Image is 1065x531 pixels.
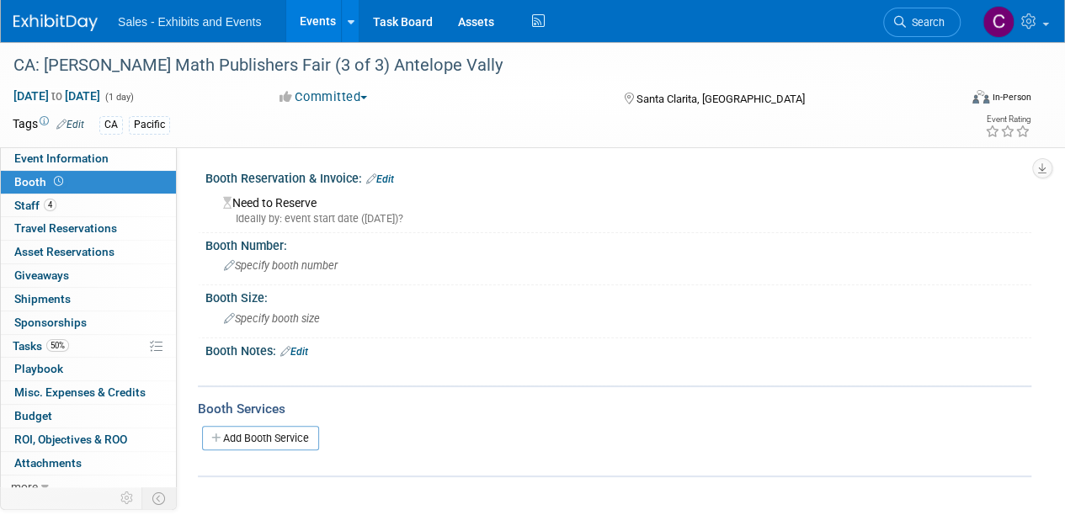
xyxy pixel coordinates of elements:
[13,339,69,353] span: Tasks
[11,480,38,493] span: more
[14,245,114,258] span: Asset Reservations
[1,241,176,263] a: Asset Reservations
[205,285,1031,306] div: Booth Size:
[1,311,176,334] a: Sponsorships
[99,116,123,134] div: CA
[1,381,176,404] a: Misc. Expenses & Credits
[1,428,176,451] a: ROI, Objectives & ROO
[142,487,177,509] td: Toggle Event Tabs
[882,88,1031,113] div: Event Format
[205,166,1031,188] div: Booth Reservation & Invoice:
[982,6,1014,38] img: Christine Lurz
[44,199,56,211] span: 4
[14,199,56,212] span: Staff
[49,89,65,103] span: to
[972,90,989,104] img: Format-Inperson.png
[198,400,1031,418] div: Booth Services
[8,50,945,81] div: CA: [PERSON_NAME] Math Publishers Fair (3 of 3) Antelope Vally
[1,147,176,170] a: Event Information
[1,194,176,217] a: Staff4
[14,175,67,189] span: Booth
[280,346,308,358] a: Edit
[56,119,84,130] a: Edit
[1,264,176,287] a: Giveaways
[13,14,98,31] img: ExhibitDay
[1,405,176,427] a: Budget
[14,221,117,235] span: Travel Reservations
[906,16,945,29] span: Search
[14,385,146,399] span: Misc. Expenses & Credits
[1,475,176,498] a: more
[113,487,142,509] td: Personalize Event Tab Strip
[13,88,101,104] span: [DATE] [DATE]
[202,426,319,450] a: Add Booth Service
[104,92,134,103] span: (1 day)
[636,93,804,105] span: Santa Clarita, [GEOGRAPHIC_DATA]
[14,433,127,446] span: ROI, Objectives & ROO
[14,409,52,422] span: Budget
[14,292,71,305] span: Shipments
[14,268,69,282] span: Giveaways
[129,116,170,134] div: Pacific
[1,288,176,311] a: Shipments
[205,233,1031,254] div: Booth Number:
[13,115,84,135] td: Tags
[1,358,176,380] a: Playbook
[883,8,961,37] a: Search
[14,316,87,329] span: Sponsorships
[1,171,176,194] a: Booth
[224,312,320,325] span: Specify booth size
[366,173,394,185] a: Edit
[1,452,176,475] a: Attachments
[274,88,374,106] button: Committed
[224,259,338,272] span: Specify booth number
[223,211,1019,226] div: Ideally by: event start date ([DATE])?
[205,338,1031,360] div: Booth Notes:
[46,339,69,352] span: 50%
[14,456,82,470] span: Attachments
[992,91,1031,104] div: In-Person
[14,362,63,375] span: Playbook
[14,151,109,165] span: Event Information
[1,217,176,240] a: Travel Reservations
[218,190,1019,226] div: Need to Reserve
[1,335,176,358] a: Tasks50%
[51,175,67,188] span: Booth not reserved yet
[118,15,261,29] span: Sales - Exhibits and Events
[985,115,1030,124] div: Event Rating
